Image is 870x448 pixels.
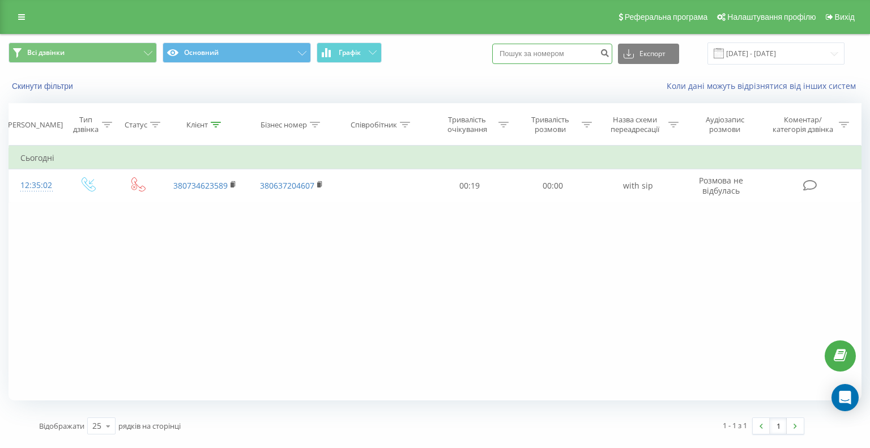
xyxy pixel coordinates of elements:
a: 1 [770,418,787,434]
a: Коли дані можуть відрізнятися вiд інших систем [667,80,862,91]
button: Основний [163,42,311,63]
td: with sip [595,169,681,202]
button: Скинути фільтри [8,81,79,91]
span: Вихід [835,12,855,22]
div: 25 [92,420,101,432]
td: Сьогодні [9,147,862,169]
div: 1 - 1 з 1 [723,420,747,431]
div: 12:35:02 [20,174,51,197]
td: 00:00 [511,169,595,202]
div: Клієнт [186,120,208,130]
div: Назва схеми переадресації [605,115,666,134]
a: 380734623589 [173,180,228,191]
div: Тривалість розмови [522,115,579,134]
div: Тривалість очікування [438,115,496,134]
button: Всі дзвінки [8,42,157,63]
span: Розмова не відбулась [699,175,743,196]
span: Графік [339,49,361,57]
div: Співробітник [351,120,397,130]
span: Реферальна програма [625,12,708,22]
div: Бізнес номер [261,120,307,130]
div: Статус [125,120,147,130]
a: 380637204607 [260,180,314,191]
div: Open Intercom Messenger [831,384,859,411]
button: Експорт [618,44,679,64]
div: [PERSON_NAME] [6,120,63,130]
span: Всі дзвінки [27,48,65,57]
td: 00:19 [428,169,511,202]
input: Пошук за номером [492,44,612,64]
div: Аудіозапис розмови [692,115,758,134]
div: Тип дзвінка [72,115,99,134]
div: Коментар/категорія дзвінка [770,115,836,134]
span: рядків на сторінці [118,421,181,431]
span: Відображати [39,421,84,431]
span: Налаштування профілю [727,12,816,22]
button: Графік [317,42,382,63]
